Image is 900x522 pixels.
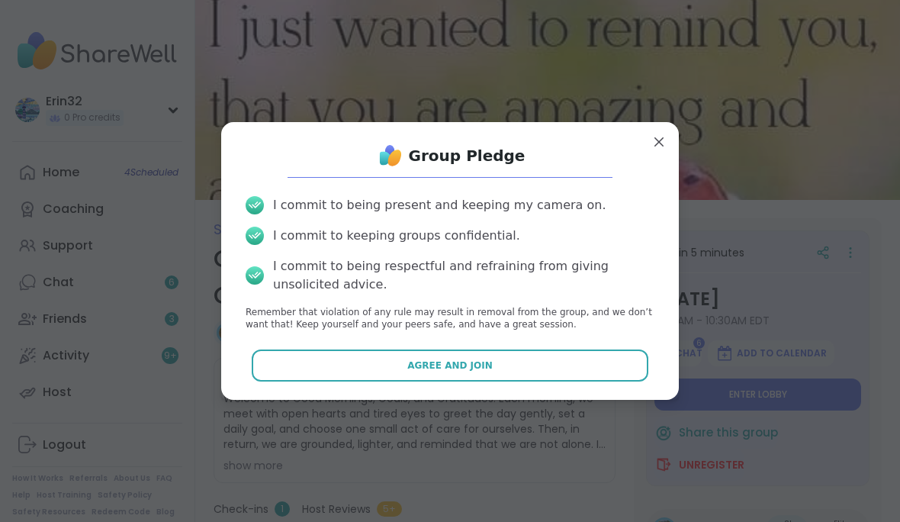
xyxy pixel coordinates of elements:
[273,196,606,214] div: I commit to being present and keeping my camera on.
[409,145,526,166] h1: Group Pledge
[273,227,520,245] div: I commit to keeping groups confidential.
[252,350,649,382] button: Agree and Join
[273,257,654,294] div: I commit to being respectful and refraining from giving unsolicited advice.
[375,140,406,171] img: ShareWell Logo
[407,359,493,372] span: Agree and Join
[246,306,654,332] p: Remember that violation of any rule may result in removal from the group, and we don’t want that!...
